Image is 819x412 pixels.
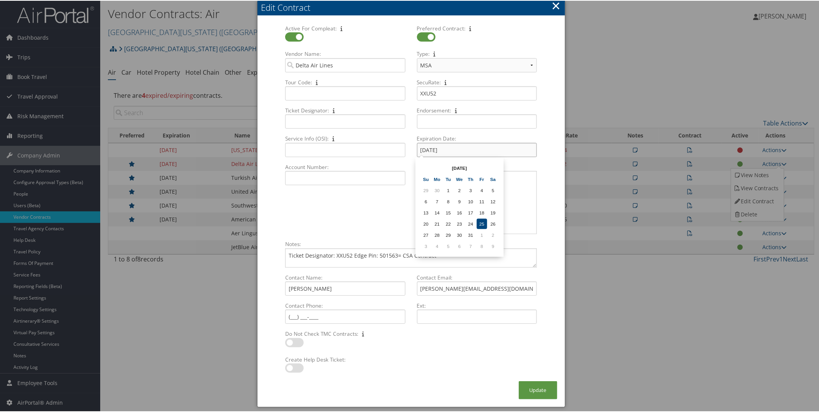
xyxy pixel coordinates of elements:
[285,309,405,323] input: Contact Phone:
[432,240,442,251] td: 4
[282,134,408,142] label: Service Info (OSI):
[477,196,487,206] td: 11
[421,229,431,239] td: 27
[285,57,405,72] input: Vendor Name:
[488,196,498,206] td: 12
[282,329,408,337] label: Do Not Check TMC Contracts:
[488,207,498,217] td: 19
[477,240,487,251] td: 8
[282,355,408,363] label: Create Help Desk Ticket:
[454,240,465,251] td: 6
[414,301,540,309] label: Ext:
[414,106,540,114] label: Endorsement:
[432,173,442,184] th: Mo
[443,196,454,206] td: 8
[285,142,405,156] input: Service Info (OSI):
[477,173,487,184] th: Fr
[477,229,487,239] td: 1
[454,184,465,195] td: 2
[282,106,408,114] label: Ticket Designator:
[285,170,405,184] input: Account Number:
[443,229,454,239] td: 29
[421,218,431,228] td: 20
[443,240,454,251] td: 5
[454,173,465,184] th: We
[417,142,537,156] input: Expiration Date:
[282,24,408,32] label: Active For Compleat:
[432,229,442,239] td: 28
[421,207,431,217] td: 13
[454,196,465,206] td: 9
[432,162,487,173] th: [DATE]
[432,207,442,217] td: 14
[285,281,405,295] input: Contact Name:
[454,207,465,217] td: 16
[417,114,537,128] input: Endorsement:
[282,162,408,170] label: Account Number:
[282,49,408,57] label: Vendor Name:
[414,24,540,32] label: Preferred Contract:
[466,207,476,217] td: 17
[443,173,454,184] th: Tu
[421,240,431,251] td: 3
[417,57,537,72] select: Type:
[519,380,557,399] button: Update
[421,196,431,206] td: 6
[285,85,405,100] input: Tour Code:
[417,309,537,323] input: Ext:
[466,218,476,228] td: 24
[432,196,442,206] td: 7
[414,49,540,57] label: Type:
[488,218,498,228] td: 26
[466,229,476,239] td: 31
[285,114,405,128] input: Ticket Designator:
[443,218,454,228] td: 22
[488,229,498,239] td: 2
[421,173,431,184] th: Su
[466,173,476,184] th: Th
[454,218,465,228] td: 23
[282,239,540,247] label: Notes:
[282,78,408,85] label: Tour Code:
[414,162,540,170] label: Applies to:
[466,196,476,206] td: 10
[282,301,408,309] label: Contact Phone:
[477,184,487,195] td: 4
[466,240,476,251] td: 7
[466,184,476,195] td: 3
[432,184,442,195] td: 30
[443,207,454,217] td: 15
[414,273,540,281] label: Contact Email:
[488,173,498,184] th: Sa
[488,184,498,195] td: 5
[414,134,540,142] label: Expiration Date:
[261,1,565,13] div: Edit Contract
[432,218,442,228] td: 21
[417,85,537,100] input: SecuRate:
[454,229,465,239] td: 30
[285,248,536,267] textarea: Notes:
[477,207,487,217] td: 18
[417,281,537,295] input: Contact Email:
[488,240,498,251] td: 9
[282,273,408,281] label: Contact Name:
[421,184,431,195] td: 29
[414,78,540,85] label: SecuRate:
[443,184,454,195] td: 1
[477,218,487,228] td: 25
